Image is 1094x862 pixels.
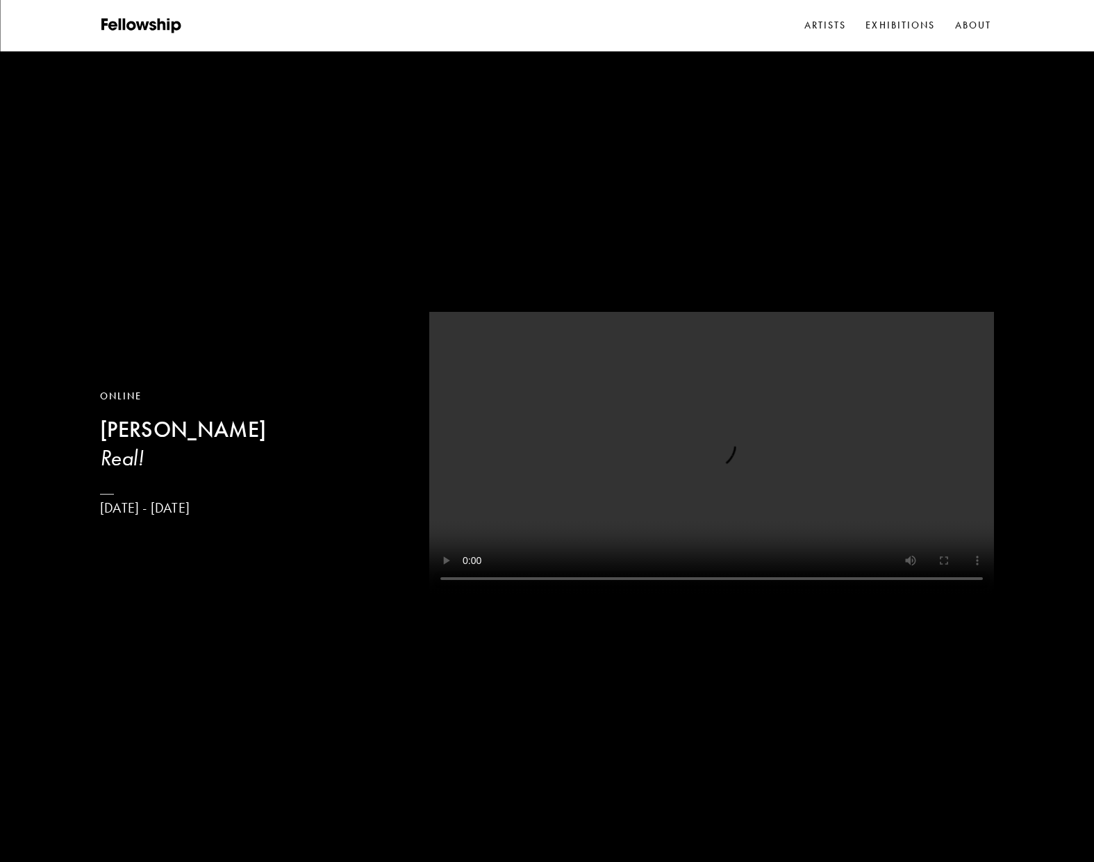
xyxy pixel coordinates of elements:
[802,15,849,36] a: Artists
[952,15,995,36] a: About
[100,444,266,472] h3: Real!
[100,499,266,517] p: [DATE] - [DATE]
[100,389,266,517] a: Online[PERSON_NAME]Real![DATE] - [DATE]
[100,389,266,404] div: Online
[863,15,938,36] a: Exhibitions
[100,416,266,443] b: [PERSON_NAME]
